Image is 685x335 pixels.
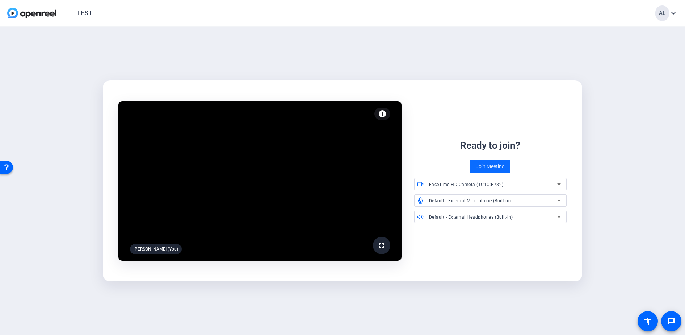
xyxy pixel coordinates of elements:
mat-icon: info [378,109,387,118]
span: Default - External Headphones (Built-in) [429,215,513,220]
div: TEST [77,9,92,17]
div: [PERSON_NAME] (You) [130,244,182,254]
mat-icon: expand_more [669,9,678,17]
span: Join Meeting [476,163,505,170]
div: AL [655,5,669,21]
mat-icon: fullscreen [377,241,386,250]
span: FaceTime HD Camera (1C1C:B782) [429,182,504,187]
mat-icon: message [667,317,676,326]
img: OpenReel logo [7,8,56,18]
button: Join Meeting [470,160,510,173]
div: Ready to join? [460,138,520,153]
span: Default - External Microphone (Built-in) [429,198,511,203]
mat-icon: accessibility [643,317,652,326]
